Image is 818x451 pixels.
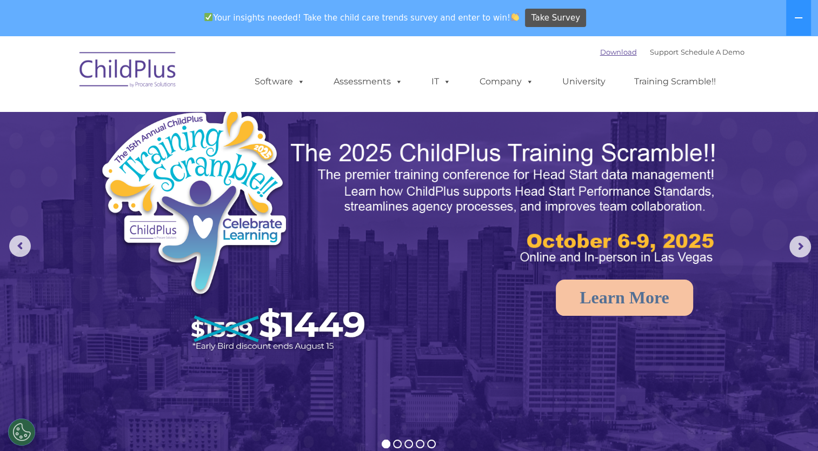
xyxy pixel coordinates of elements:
img: ChildPlus by Procare Solutions [74,44,182,98]
font: | [600,48,744,56]
img: ✅ [204,13,212,21]
a: Schedule A Demo [681,48,744,56]
span: Take Survey [531,9,580,28]
a: IT [421,71,462,92]
span: Phone number [150,116,196,124]
span: Your insights needed! Take the child care trends survey and enter to win! [200,7,524,28]
a: Software [244,71,316,92]
button: Cookies Settings [8,419,35,446]
img: 👏 [511,13,519,21]
iframe: Chat Widget [642,334,818,451]
a: Learn More [556,280,693,316]
a: Take Survey [525,9,586,28]
a: Training Scramble!! [623,71,727,92]
span: Last name [150,71,183,79]
a: Assessments [323,71,414,92]
a: University [551,71,616,92]
a: Support [650,48,679,56]
a: Download [600,48,637,56]
a: Company [469,71,544,92]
